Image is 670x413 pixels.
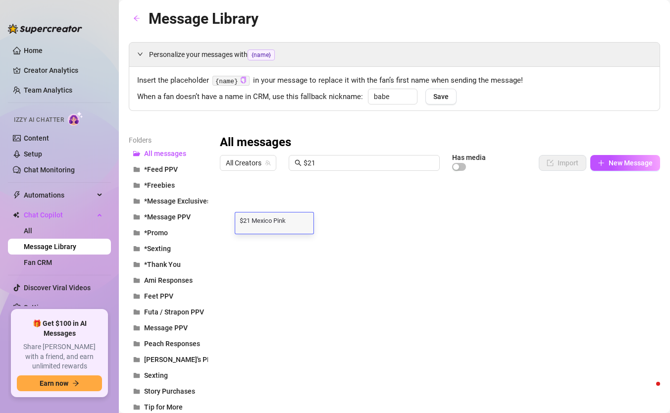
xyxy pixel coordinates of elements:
span: plus [598,159,605,166]
span: Story Purchases [144,387,195,395]
span: Chat Copilot [24,207,94,223]
input: Search messages [304,157,434,168]
span: *Message Exclusives [144,197,210,205]
span: Earn now [40,379,68,387]
span: folder [133,213,140,220]
span: Automations [24,187,94,203]
span: Tip for More [144,403,183,411]
a: Discover Viral Videos [24,284,91,292]
button: Ami Responses [129,272,208,288]
span: folder [133,182,140,189]
span: {name} [248,50,275,60]
a: All [24,227,32,235]
button: *Freebies [129,177,208,193]
span: 🎁 Get $100 in AI Messages [17,319,102,338]
a: Fan CRM [24,258,52,266]
h3: All messages [220,135,291,151]
span: [PERSON_NAME]'s PPV Messages [144,356,250,363]
button: Feet PPV [129,288,208,304]
span: Futa / Strapon PPV [144,308,204,316]
span: folder [133,293,140,300]
a: Message Library [24,243,76,251]
span: Insert the placeholder in your message to replace it with the fan’s first name when sending the m... [137,75,652,87]
span: Share [PERSON_NAME] with a friend, and earn unlimited rewards [17,342,102,371]
span: team [265,160,271,166]
span: expanded [137,51,143,57]
span: Ami Responses [144,276,193,284]
span: When a fan doesn’t have a name in CRM, use this fallback nickname: [137,91,363,103]
div: Personalize your messages with{name} [129,43,660,66]
button: *Message Exclusives [129,193,208,209]
button: Earn nowarrow-right [17,375,102,391]
span: folder [133,324,140,331]
span: folder [133,356,140,363]
button: [PERSON_NAME]'s PPV Messages [129,352,208,367]
span: Save [433,93,449,101]
span: folder [133,261,140,268]
article: Has media [452,155,486,160]
span: *Freebies [144,181,175,189]
span: *Message PPV [144,213,191,221]
span: Personalize your messages with [149,49,652,60]
button: Peach Responses [129,336,208,352]
span: copy [240,77,247,83]
span: Sexting [144,371,168,379]
span: folder [133,245,140,252]
textarea: $21 Mexico Pink Microbikini [235,215,313,224]
button: Import [539,155,586,171]
span: arrow-right [72,380,79,387]
a: Team Analytics [24,86,72,94]
span: Message PPV [144,324,188,332]
span: Izzy AI Chatter [14,115,64,125]
button: *Feed PPV [129,161,208,177]
span: Feet PPV [144,292,173,300]
a: Chat Monitoring [24,166,75,174]
img: logo-BBDzfeDw.svg [8,24,82,34]
img: Chat Copilot [13,211,19,218]
span: folder [133,166,140,173]
span: folder [133,372,140,379]
span: folder [133,277,140,284]
span: *Feed PPV [144,165,178,173]
span: folder [133,198,140,205]
button: Message PPV [129,320,208,336]
button: Click to Copy [240,77,247,84]
button: *Message PPV [129,209,208,225]
button: *Thank You [129,257,208,272]
span: All messages [144,150,186,157]
a: Creator Analytics [24,62,103,78]
span: All Creators [226,155,270,170]
span: folder [133,388,140,395]
button: *Promo [129,225,208,241]
img: AI Chatter [68,111,83,126]
article: Folders [129,135,208,146]
span: folder [133,340,140,347]
button: New Message [590,155,660,171]
span: folder-open [133,150,140,157]
button: Story Purchases [129,383,208,399]
span: *Promo [144,229,168,237]
span: *Sexting [144,245,171,253]
span: folder [133,229,140,236]
span: *Thank You [144,260,181,268]
span: folder [133,309,140,315]
span: thunderbolt [13,191,21,199]
span: folder [133,404,140,411]
a: Settings [24,304,50,311]
span: search [295,159,302,166]
button: Save [425,89,457,104]
a: Setup [24,150,42,158]
button: Futa / Strapon PPV [129,304,208,320]
button: Sexting [129,367,208,383]
span: New Message [609,159,653,167]
button: *Sexting [129,241,208,257]
a: Content [24,134,49,142]
a: Home [24,47,43,54]
article: Message Library [149,7,258,30]
iframe: Intercom live chat [636,379,660,403]
span: Peach Responses [144,340,200,348]
button: All messages [129,146,208,161]
span: arrow-left [133,15,140,22]
code: {name} [212,76,250,86]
